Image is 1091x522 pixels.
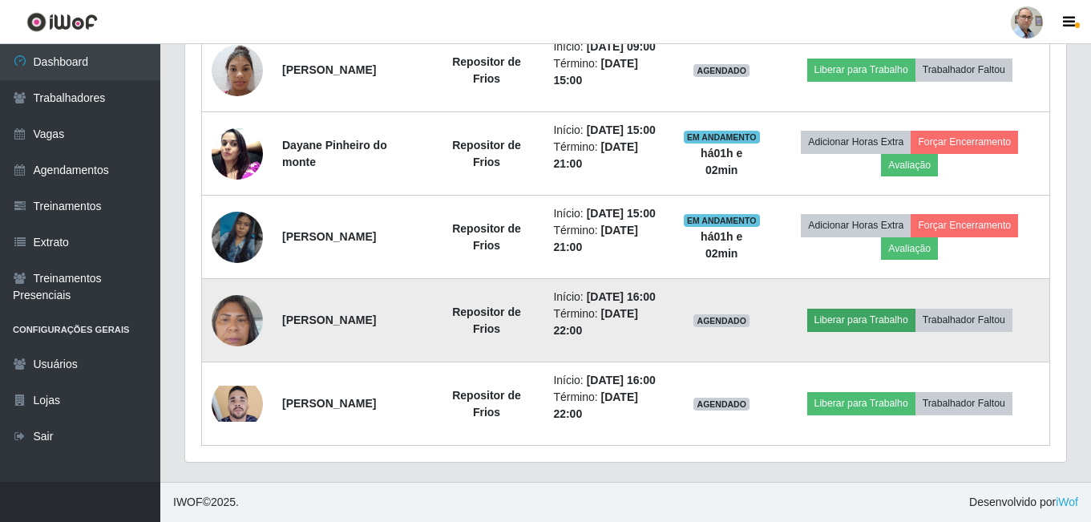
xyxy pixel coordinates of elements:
[282,314,376,326] strong: [PERSON_NAME]
[553,389,664,423] li: Término:
[553,122,664,139] li: Início:
[452,55,521,85] strong: Repositor de Frios
[553,38,664,55] li: Início:
[553,372,664,389] li: Início:
[587,123,656,136] time: [DATE] 15:00
[701,230,742,260] strong: há 01 h e 02 min
[212,36,263,104] img: 1699985204795.jpeg
[587,290,656,303] time: [DATE] 16:00
[553,205,664,222] li: Início:
[587,40,656,53] time: [DATE] 09:00
[911,214,1018,237] button: Forçar Encerramento
[282,230,376,243] strong: [PERSON_NAME]
[684,214,760,227] span: EM ANDAMENTO
[1056,496,1078,508] a: iWof
[553,139,664,172] li: Término:
[452,306,521,335] strong: Repositor de Frios
[693,398,750,411] span: AGENDADO
[684,131,760,144] span: EM ANDAMENTO
[212,286,263,354] img: 1706817877089.jpeg
[969,494,1078,511] span: Desenvolvido por
[807,309,915,331] button: Liberar para Trabalho
[801,214,911,237] button: Adicionar Horas Extra
[282,139,387,168] strong: Dayane Pinheiro do monte
[173,496,203,508] span: IWOF
[452,222,521,252] strong: Repositor de Frios
[553,306,664,339] li: Término:
[801,131,911,153] button: Adicionar Horas Extra
[173,494,239,511] span: © 2025 .
[915,59,1012,81] button: Trabalhador Faltou
[587,374,656,386] time: [DATE] 16:00
[282,63,376,76] strong: [PERSON_NAME]
[701,147,742,176] strong: há 01 h e 02 min
[212,119,263,188] img: 1718338073904.jpeg
[881,237,938,260] button: Avaliação
[807,392,915,415] button: Liberar para Trabalho
[915,392,1012,415] button: Trabalhador Faltou
[282,397,376,410] strong: [PERSON_NAME]
[452,139,521,168] strong: Repositor de Frios
[693,314,750,327] span: AGENDADO
[807,59,915,81] button: Liberar para Trabalho
[911,131,1018,153] button: Forçar Encerramento
[26,12,98,32] img: CoreUI Logo
[553,55,664,89] li: Término:
[881,154,938,176] button: Avaliação
[915,309,1012,331] button: Trabalhador Faltou
[553,289,664,306] li: Início:
[553,222,664,256] li: Término:
[452,389,521,419] strong: Repositor de Frios
[693,64,750,77] span: AGENDADO
[212,192,263,283] img: 1748993831406.jpeg
[587,207,656,220] time: [DATE] 15:00
[212,386,263,421] img: 1724758251870.jpeg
